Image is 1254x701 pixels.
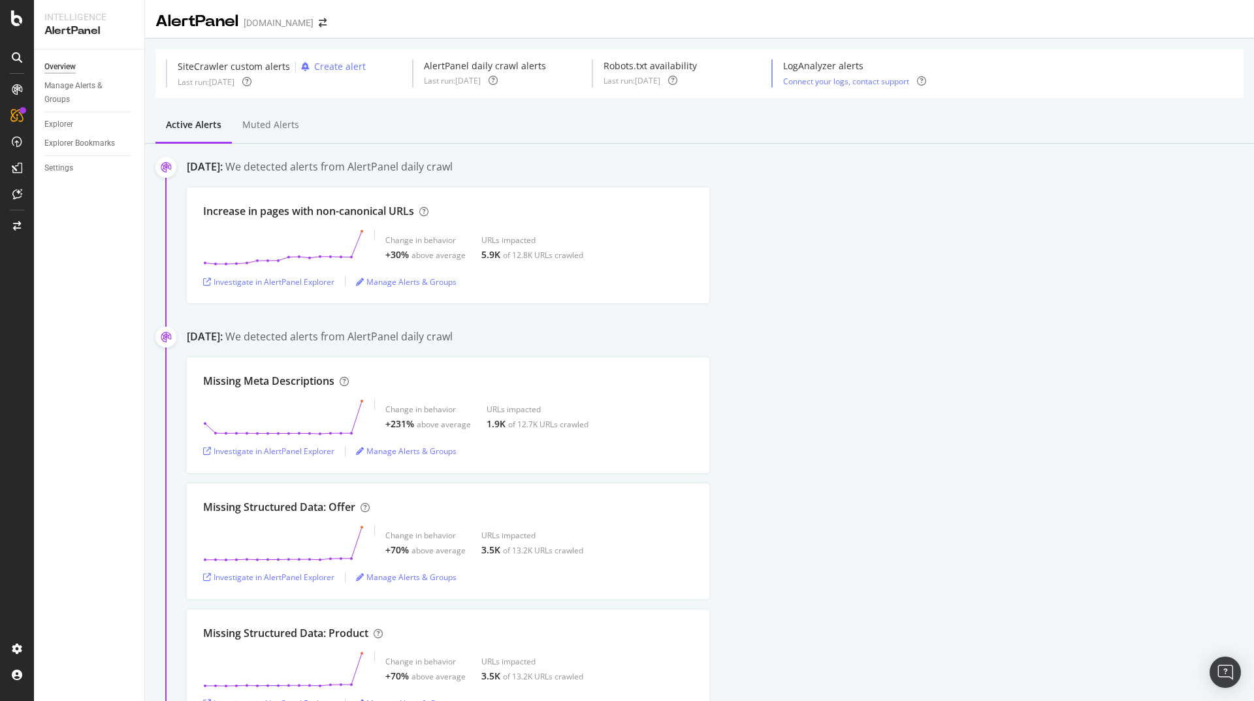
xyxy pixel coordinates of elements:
div: +70% [385,670,409,683]
div: Open Intercom Messenger [1210,657,1241,688]
div: [DATE]: [187,329,223,344]
div: of 13.2K URLs crawled [503,545,583,556]
div: Overview [44,60,76,74]
a: Investigate in AlertPanel Explorer [203,276,334,287]
div: URLs impacted [481,530,583,541]
button: Connect your logs, contact support [783,75,909,88]
div: Settings [44,161,73,175]
div: Change in behavior [385,235,466,246]
div: Explorer Bookmarks [44,137,115,150]
div: +231% [385,417,414,431]
div: URLs impacted [481,235,583,246]
div: LogAnalyzer alerts [783,59,926,73]
div: of 13.2K URLs crawled [503,671,583,682]
button: Manage Alerts & Groups [356,441,457,462]
a: Manage Alerts & Groups [356,276,457,287]
div: SiteCrawler custom alerts [178,60,290,73]
div: We detected alerts from AlertPanel daily crawl [225,159,453,174]
div: URLs impacted [487,404,588,415]
div: Muted alerts [242,118,299,131]
div: Missing Meta Descriptions [203,374,334,389]
div: URLs impacted [481,656,583,667]
div: Increase in pages with non-canonical URLs [203,204,414,219]
div: Change in behavior [385,404,471,415]
a: Investigate in AlertPanel Explorer [203,446,334,457]
div: 3.5K [481,544,500,557]
div: above average [411,671,466,682]
div: Intelligence [44,10,134,24]
button: Manage Alerts & Groups [356,567,457,588]
div: AlertPanel [44,24,134,39]
div: Last run: [DATE] [178,76,234,88]
div: above average [411,545,466,556]
div: +30% [385,248,409,261]
a: Manage Alerts & Groups [356,572,457,583]
div: of 12.7K URLs crawled [508,419,588,430]
a: Manage Alerts & Groups [44,79,135,106]
div: Robots.txt availability [603,59,697,73]
div: Create alert [314,60,366,73]
a: Investigate in AlertPanel Explorer [203,572,334,583]
div: AlertPanel daily crawl alerts [424,59,546,73]
div: Missing Structured Data: Offer [203,500,355,515]
div: arrow-right-arrow-left [319,18,327,27]
div: Manage Alerts & Groups [44,79,123,106]
div: [DOMAIN_NAME] [244,16,313,29]
a: Connect your logs, contact support [783,76,909,87]
button: Investigate in AlertPanel Explorer [203,567,334,588]
a: Settings [44,161,135,175]
div: Last run: [DATE] [603,75,660,86]
div: Missing Structured Data: Product [203,626,368,641]
div: Explorer [44,118,73,131]
div: above average [411,250,466,261]
div: Change in behavior [385,530,466,541]
button: Investigate in AlertPanel Explorer [203,271,334,292]
div: [DATE]: [187,159,223,174]
button: Investigate in AlertPanel Explorer [203,441,334,462]
div: 3.5K [481,670,500,683]
div: 1.9K [487,417,506,431]
a: Explorer Bookmarks [44,137,135,150]
a: Overview [44,60,135,74]
div: We detected alerts from AlertPanel daily crawl [225,329,453,344]
button: Create alert [296,59,366,74]
div: Change in behavior [385,656,466,667]
div: 5.9K [481,248,500,261]
div: Active alerts [166,118,221,131]
a: Manage Alerts & Groups [356,446,457,457]
div: AlertPanel [155,10,238,33]
div: above average [417,419,471,430]
button: Manage Alerts & Groups [356,271,457,292]
a: Explorer [44,118,135,131]
div: +70% [385,544,409,557]
div: of 12.8K URLs crawled [503,250,583,261]
div: Last run: [DATE] [424,75,481,86]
